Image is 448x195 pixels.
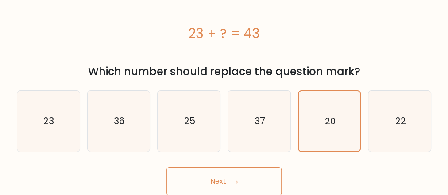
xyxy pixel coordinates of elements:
div: Which number should replace the question mark? [22,64,426,80]
text: 22 [395,115,406,127]
text: 37 [255,115,265,127]
div: 23 + ? = 43 [17,23,431,43]
text: 23 [44,115,54,127]
text: 36 [114,115,124,127]
text: 20 [324,115,335,127]
text: 25 [184,115,195,127]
